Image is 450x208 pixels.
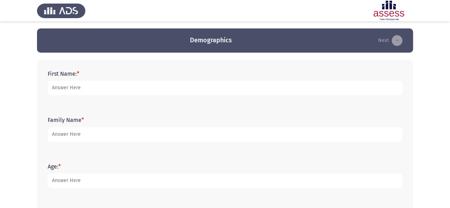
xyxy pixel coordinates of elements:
input: add answer text [48,127,402,142]
button: load next page [376,35,404,46]
h3: Demographics [190,36,232,45]
img: Assess Talent Management logo [37,1,85,21]
label: Age: [48,163,61,170]
label: Family Name [48,117,84,123]
input: add answer text [48,174,402,188]
label: First Name: [48,70,79,77]
input: add answer text [48,81,402,95]
img: Assessment logo of ASSESS English Language Assessment (3 Module) (Ba - IB) [365,1,413,21]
